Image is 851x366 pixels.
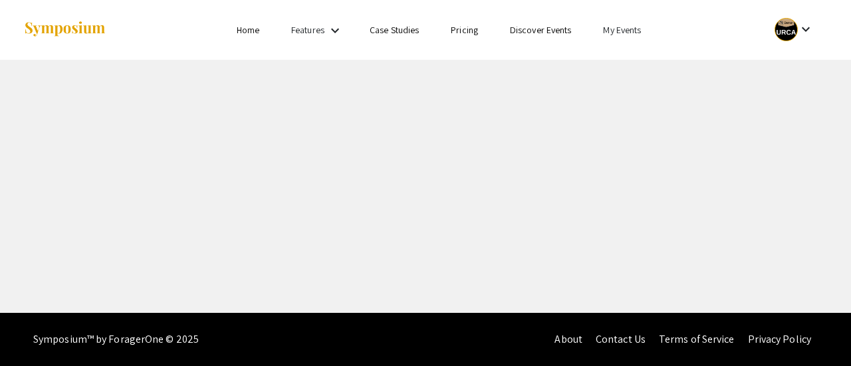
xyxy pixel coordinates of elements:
[327,23,343,39] mat-icon: Expand Features list
[510,24,572,36] a: Discover Events
[451,24,478,36] a: Pricing
[237,24,259,36] a: Home
[554,332,582,346] a: About
[761,15,828,45] button: Expand account dropdown
[659,332,735,346] a: Terms of Service
[291,24,324,36] a: Features
[798,21,814,37] mat-icon: Expand account dropdown
[23,21,106,39] img: Symposium by ForagerOne
[596,332,646,346] a: Contact Us
[603,24,641,36] a: My Events
[748,332,811,346] a: Privacy Policy
[370,24,419,36] a: Case Studies
[33,313,199,366] div: Symposium™ by ForagerOne © 2025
